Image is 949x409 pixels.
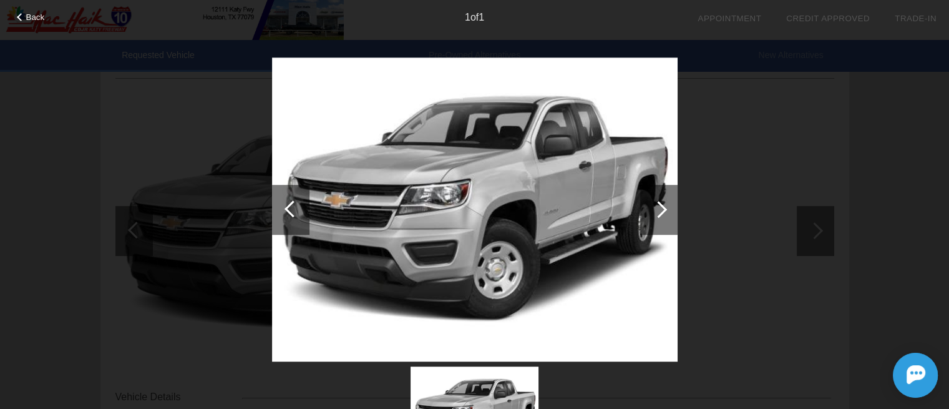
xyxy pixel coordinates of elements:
a: Appointment [698,14,761,23]
span: 1 [465,12,470,22]
span: Back [26,12,45,22]
a: Credit Approved [786,14,870,23]
span: 1 [479,12,484,22]
iframe: Chat Assistance [837,342,949,409]
a: Trade-In [895,14,937,23]
img: 1.jpg [272,57,678,362]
